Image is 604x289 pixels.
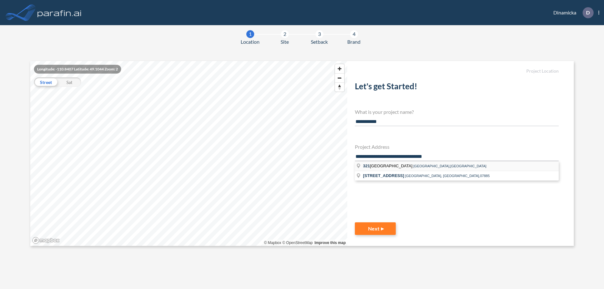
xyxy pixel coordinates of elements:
a: OpenStreetMap [282,241,313,245]
span: Reset bearing to north [335,83,344,92]
span: Location [241,38,260,46]
span: [GEOGRAPHIC_DATA] [363,164,413,168]
button: Zoom in [335,64,344,73]
button: Zoom out [335,73,344,82]
a: Mapbox homepage [32,237,60,244]
span: Zoom out [335,74,344,82]
h4: What is your project name? [355,109,559,115]
span: Brand [347,38,361,46]
div: Sat [58,77,81,87]
span: [GEOGRAPHIC_DATA],[GEOGRAPHIC_DATA] [413,164,486,168]
h4: Project Address [355,144,559,150]
button: Reset bearing to north [335,82,344,92]
div: 2 [281,30,289,38]
div: Street [34,77,58,87]
div: Longitude: -110.8407 Latitude: 49.1044 Zoom: 2 [34,65,121,74]
span: Setback [311,38,328,46]
div: 1 [246,30,254,38]
h5: Project Location [355,69,559,74]
h2: Let's get Started! [355,81,559,94]
div: 3 [316,30,323,38]
span: Site [281,38,289,46]
a: Improve this map [315,241,346,245]
p: D [586,10,590,15]
div: 4 [350,30,358,38]
canvas: Map [30,61,347,246]
div: Dinamicka [544,7,599,18]
span: 321 [363,164,370,168]
img: logo [36,6,83,19]
button: Next [355,222,396,235]
span: [GEOGRAPHIC_DATA], [GEOGRAPHIC_DATA],07885 [405,174,490,178]
span: [STREET_ADDRESS] [363,173,404,178]
a: Mapbox [264,241,281,245]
